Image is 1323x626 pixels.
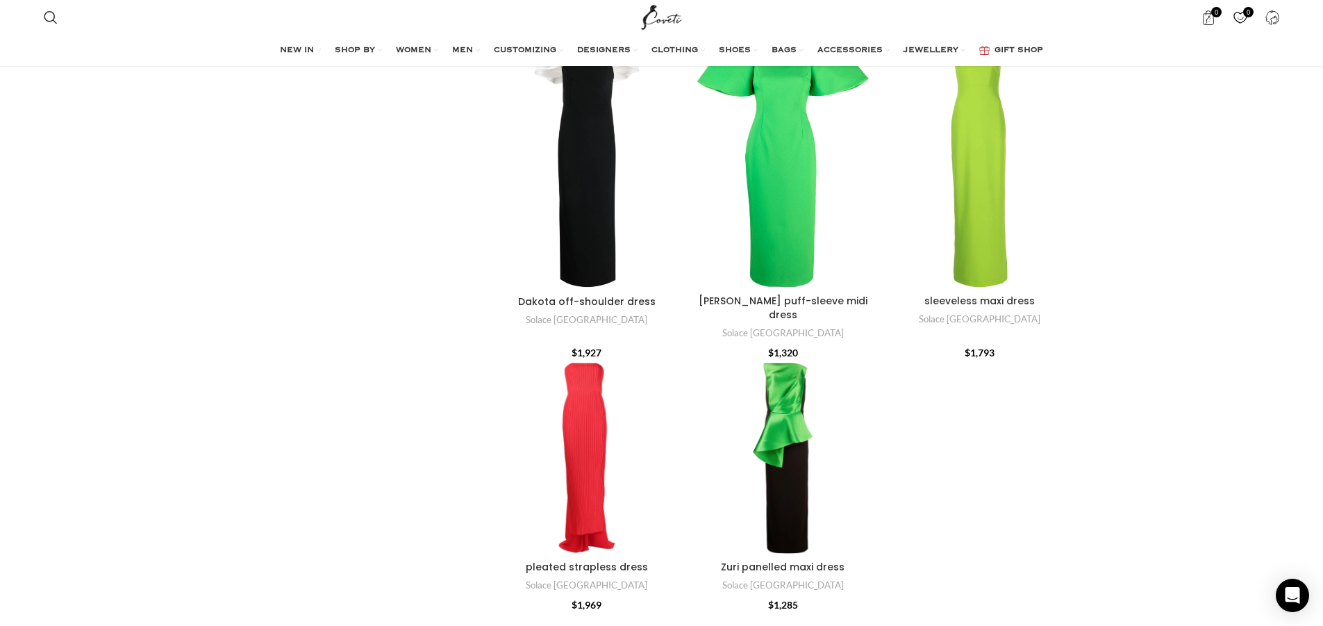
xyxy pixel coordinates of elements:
a: Zuri panelled maxi dress [721,560,844,574]
span: 0 [1211,7,1222,17]
bdi: 1,927 [572,347,601,359]
span: 0 [1243,7,1254,17]
a: Search [37,3,65,31]
span: CUSTOMIZING [494,45,556,56]
a: sleeveless maxi dress [924,294,1035,308]
a: 0 [1226,3,1254,31]
a: Solace [GEOGRAPHIC_DATA] [722,579,844,592]
a: CUSTOMIZING [494,37,563,65]
a: MEN [452,37,480,65]
a: DESIGNERS [577,37,638,65]
a: Dakota off-shoulder dress [491,32,683,288]
img: GiftBag [979,46,990,55]
a: Solace [GEOGRAPHIC_DATA] [722,327,844,340]
bdi: 1,285 [768,599,798,611]
a: ACCESSORIES [817,37,890,65]
span: GIFT SHOP [995,45,1043,56]
a: Site logo [638,10,685,22]
span: $ [768,347,774,359]
span: $ [768,599,774,611]
span: WOMEN [396,45,431,56]
span: SHOES [719,45,751,56]
span: JEWELLERY [904,45,958,56]
a: sleeveless maxi dress [883,32,1076,288]
span: $ [965,347,970,359]
a: [PERSON_NAME] puff-sleeve midi dress [699,294,867,322]
a: Solace [GEOGRAPHIC_DATA] [526,313,647,327]
a: pleated strapless dress [526,560,648,574]
a: SHOES [719,37,758,65]
a: GIFT SHOP [979,37,1043,65]
span: ACCESSORIES [817,45,883,56]
div: Open Intercom Messenger [1276,579,1309,612]
a: 0 [1194,3,1222,31]
a: WOMEN [396,37,438,65]
span: DESIGNERS [577,45,631,56]
a: Lora puff-sleeve midi dress [687,32,879,288]
span: SHOP BY [335,45,375,56]
a: NEW IN [280,37,321,65]
bdi: 1,969 [572,599,601,611]
div: Main navigation [37,37,1287,65]
span: CLOTHING [651,45,698,56]
span: MEN [452,45,473,56]
a: BAGS [772,37,804,65]
div: My Wishlist [1226,3,1254,31]
a: CLOTHING [651,37,705,65]
bdi: 1,320 [768,347,798,359]
a: JEWELLERY [904,37,965,65]
span: BAGS [772,45,797,56]
span: NEW IN [280,45,314,56]
bdi: 1,793 [965,347,995,359]
a: pleated strapless dress [491,362,683,554]
a: SHOP BY [335,37,382,65]
a: Solace [GEOGRAPHIC_DATA] [919,313,1040,326]
a: Zuri panelled maxi dress [687,362,879,554]
span: $ [572,599,577,611]
a: Dakota off-shoulder dress [518,295,656,308]
a: Solace [GEOGRAPHIC_DATA] [526,579,647,592]
span: $ [572,347,577,359]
